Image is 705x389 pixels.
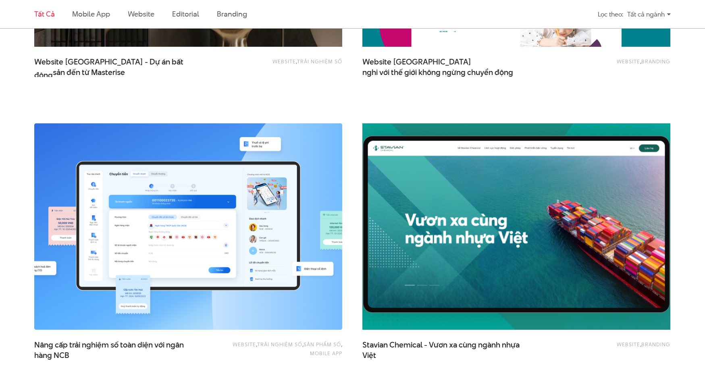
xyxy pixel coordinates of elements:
[297,58,342,65] a: Trải nghiệm số
[34,350,69,361] span: hàng NCB
[304,341,341,348] a: Sản phẩm số
[172,9,199,19] a: Editorial
[272,58,296,65] a: Website
[547,340,670,356] div: ,
[362,57,524,77] a: Website [GEOGRAPHIC_DATA]nghi với thế giới không ngừng chuyển động
[72,9,110,19] a: Mobile app
[128,9,154,19] a: Website
[233,341,256,348] a: Website
[53,67,125,78] span: sản đến từ Masterise
[617,58,640,65] a: Website
[219,340,342,358] div: , , ,
[34,57,195,77] span: Website [GEOGRAPHIC_DATA] - Dự án bất động
[598,7,623,21] div: Lọc theo:
[347,113,686,340] img: Stavian Chemical - Vươn xa cùng ngành nhựa Việt
[34,340,195,360] a: Nâng cấp trải nghiệm số toàn diện với ngânhàng NCB
[362,350,376,361] span: Việt
[617,341,640,348] a: Website
[219,57,342,73] div: ,
[641,58,670,65] a: Branding
[362,57,524,77] span: Website [GEOGRAPHIC_DATA]
[34,340,195,360] span: Nâng cấp trải nghiệm số toàn diện với ngân
[641,341,670,348] a: Branding
[310,349,342,357] a: Mobile app
[362,340,524,360] span: Stavian Chemical - Vươn xa cùng ngành nhựa
[217,9,247,19] a: Branding
[362,340,524,360] a: Stavian Chemical - Vươn xa cùng ngành nhựaViệt
[257,341,302,348] a: Trải nghiệm số
[34,9,54,19] a: Tất cả
[34,57,195,77] a: Website [GEOGRAPHIC_DATA] - Dự án bất độngsản đến từ Masterise
[34,123,342,330] img: Nâng cấp trải nghiệm số toàn diện với ngân hàng NCB
[547,57,670,73] div: ,
[362,67,513,78] span: nghi với thế giới không ngừng chuyển động
[627,7,671,21] div: Tất cả ngành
